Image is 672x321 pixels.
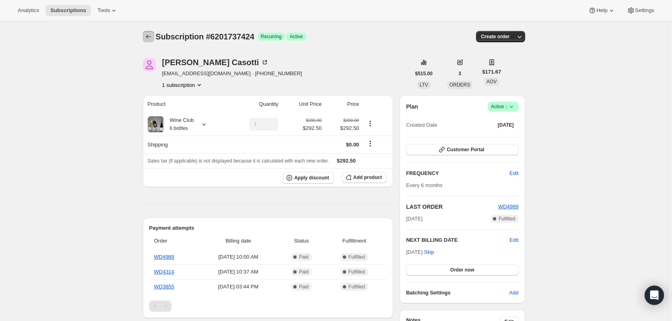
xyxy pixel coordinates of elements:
button: WD4989 [498,203,519,211]
button: Apply discount [283,172,334,184]
button: Subscriptions [45,5,91,16]
span: Help [596,7,607,14]
a: WD3855 [154,284,175,290]
th: Order [149,232,198,250]
span: Every 6 months [406,182,442,188]
button: Edit [505,167,523,180]
span: Tools [97,7,110,14]
button: Shipping actions [364,139,377,148]
th: Product [143,95,227,113]
button: Order now [406,264,518,276]
a: WD4989 [498,204,519,210]
div: Wine Club [164,116,194,132]
button: Skip [419,246,439,259]
span: Edit [509,169,518,177]
span: [EMAIL_ADDRESS][DOMAIN_NAME] · [PHONE_NUMBER] [162,70,302,78]
span: $515.00 [415,70,433,77]
span: Paid [299,254,309,260]
span: Paid [299,284,309,290]
span: Paid [299,269,309,275]
span: $292.50 [303,124,322,132]
span: Create order [481,33,509,40]
h6: Batching Settings [406,289,509,297]
span: $292.50 [326,124,359,132]
span: Add product [353,174,382,181]
h2: LAST ORDER [406,203,498,211]
button: Add product [342,172,387,183]
button: Analytics [13,5,44,16]
span: $292.50 [337,158,356,164]
span: Analytics [18,7,39,14]
span: [DATE] · 03:44 PM [200,283,276,291]
button: Help [583,5,620,16]
div: Open Intercom Messenger [645,286,664,305]
h2: FREQUENCY [406,169,509,177]
small: 6 bottles [170,126,188,131]
span: Add [509,289,518,297]
small: $390.00 [343,118,359,123]
span: LTV [420,82,428,88]
span: Fulfilled [348,254,365,260]
span: Status [281,237,322,245]
span: 3 [458,70,461,77]
span: [DATE] · 10:37 AM [200,268,276,276]
span: | [506,103,507,110]
th: Shipping [143,136,227,153]
span: [DATE] · [406,249,434,255]
th: Price [324,95,361,113]
nav: Pagination [149,300,387,312]
span: Skip [424,248,434,256]
span: Fulfillment [327,237,382,245]
img: product img [148,116,164,132]
span: $171.67 [482,68,501,76]
span: Adam Casotti [143,58,156,71]
span: Fulfilled [348,269,365,275]
a: WD4989 [154,254,175,260]
span: Settings [635,7,654,14]
button: Tools [93,5,123,16]
span: Active [491,103,515,111]
span: Recurring [261,33,282,40]
button: $515.00 [410,68,437,79]
button: Add [504,286,523,299]
small: $390.00 [306,118,322,123]
span: Fulfilled [499,216,515,222]
button: Settings [622,5,659,16]
h2: Plan [406,103,418,111]
span: Fulfilled [348,284,365,290]
span: AOV [486,79,497,84]
span: Customer Portal [447,146,484,153]
button: Edit [509,236,518,244]
button: [DATE] [493,119,519,131]
span: Order now [450,267,474,273]
button: Product actions [162,81,203,89]
button: Subscriptions [143,31,154,42]
span: [DATE] [406,215,423,223]
div: [PERSON_NAME] Casotti [162,58,269,66]
h2: NEXT BILLING DATE [406,236,509,244]
span: Created Date [406,121,437,129]
button: Customer Portal [406,144,518,155]
span: Subscription #6201737424 [156,32,254,41]
span: Apply discount [294,175,329,181]
button: 3 [453,68,466,79]
span: Billing date [200,237,276,245]
span: [DATE] [498,122,514,128]
h2: Payment attempts [149,224,387,232]
span: Sales tax (if applicable) is not displayed because it is calculated with each new order. [148,158,329,164]
span: ORDERS [449,82,470,88]
th: Quantity [227,95,281,113]
span: Subscriptions [50,7,86,14]
span: $0.00 [346,142,359,148]
a: WD4314 [154,269,175,275]
button: Product actions [364,119,377,128]
th: Unit Price [281,95,324,113]
span: Active [290,33,303,40]
span: [DATE] · 10:00 AM [200,253,276,261]
button: Create order [476,31,514,42]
